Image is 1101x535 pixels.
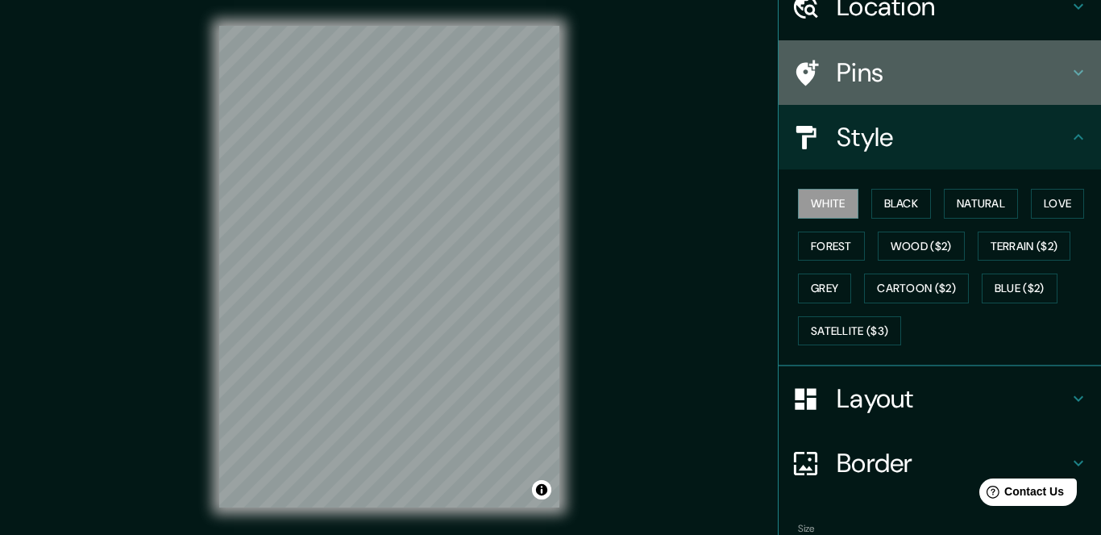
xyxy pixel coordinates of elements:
iframe: Help widget launcher [958,472,1083,517]
h4: Style [837,121,1069,153]
div: Style [779,105,1101,169]
h4: Border [837,447,1069,479]
button: Love [1031,189,1084,219]
div: Pins [779,40,1101,105]
canvas: Map [219,26,559,508]
button: Natural [944,189,1018,219]
button: Terrain ($2) [978,232,1071,261]
button: Toggle attribution [532,480,551,499]
button: White [798,189,858,219]
button: Wood ($2) [878,232,965,261]
button: Satellite ($3) [798,316,901,346]
div: Layout [779,366,1101,431]
h4: Layout [837,382,1069,415]
button: Grey [798,274,851,303]
button: Blue ($2) [982,274,1057,303]
button: Cartoon ($2) [864,274,969,303]
button: Forest [798,232,865,261]
div: Border [779,431,1101,495]
h4: Pins [837,56,1069,89]
button: Black [871,189,932,219]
